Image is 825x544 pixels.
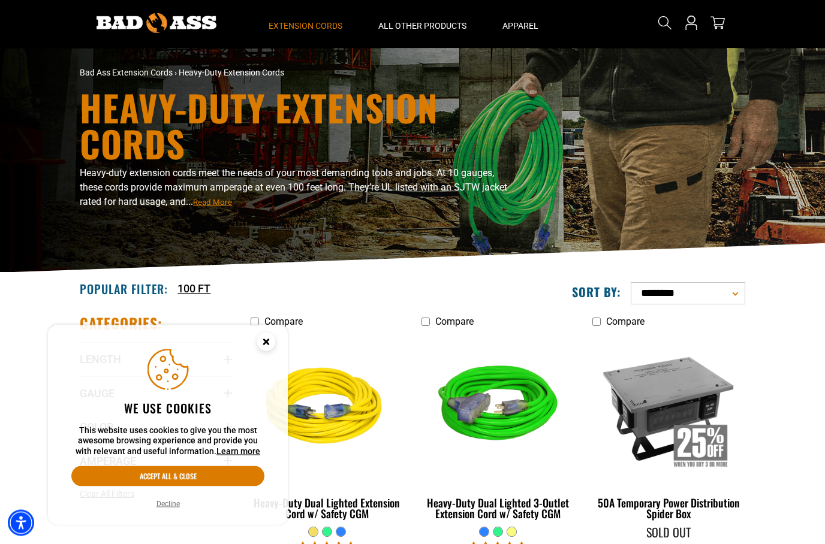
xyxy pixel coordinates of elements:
a: neon green Heavy-Duty Dual Lighted 3-Outlet Extension Cord w/ Safety CGM [421,334,574,527]
img: yellow [252,340,403,477]
span: Heavy-duty extension cords meet the needs of your most demanding tools and jobs. At 10 gauges, th... [80,168,507,208]
p: This website uses cookies to give you the most awesome browsing experience and provide you with r... [71,425,264,457]
span: Extension Cords [269,21,342,32]
a: This website uses cookies to give you the most awesome browsing experience and provide you with r... [216,446,260,456]
span: Compare [435,316,474,328]
aside: Cookie Consent [48,325,288,525]
span: Compare [606,316,645,328]
h2: We use cookies [71,400,264,416]
a: Bad Ass Extension Cords [80,68,173,78]
div: Accessibility Menu [8,510,34,536]
h2: Popular Filter: [80,282,168,297]
a: yellow Heavy-Duty Dual Lighted Extension Cord w/ Safety CGM [251,334,404,527]
nav: breadcrumbs [80,67,517,80]
span: Compare [264,316,303,328]
label: Sort by: [572,285,621,300]
div: 50A Temporary Power Distribution Spider Box [592,498,745,519]
div: Heavy-Duty Dual Lighted 3-Outlet Extension Cord w/ Safety CGM [421,498,574,519]
span: Heavy-Duty Extension Cords [179,68,284,78]
div: Heavy-Duty Dual Lighted Extension Cord w/ Safety CGM [251,498,404,519]
a: 100 FT [177,281,210,297]
span: All Other Products [378,21,466,32]
span: Apparel [502,21,538,32]
button: Decline [153,498,183,510]
img: Bad Ass Extension Cords [97,14,216,34]
h1: Heavy-Duty Extension Cords [80,90,517,162]
h2: Categories: [80,315,162,333]
img: 50A Temporary Power Distribution Spider Box [593,340,744,477]
img: neon green [422,340,573,477]
div: Sold Out [592,527,745,539]
span: › [174,68,177,78]
span: Read More [193,198,232,207]
a: 50A Temporary Power Distribution Spider Box 50A Temporary Power Distribution Spider Box [592,334,745,527]
button: Accept all & close [71,466,264,486]
summary: Search [655,14,675,33]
